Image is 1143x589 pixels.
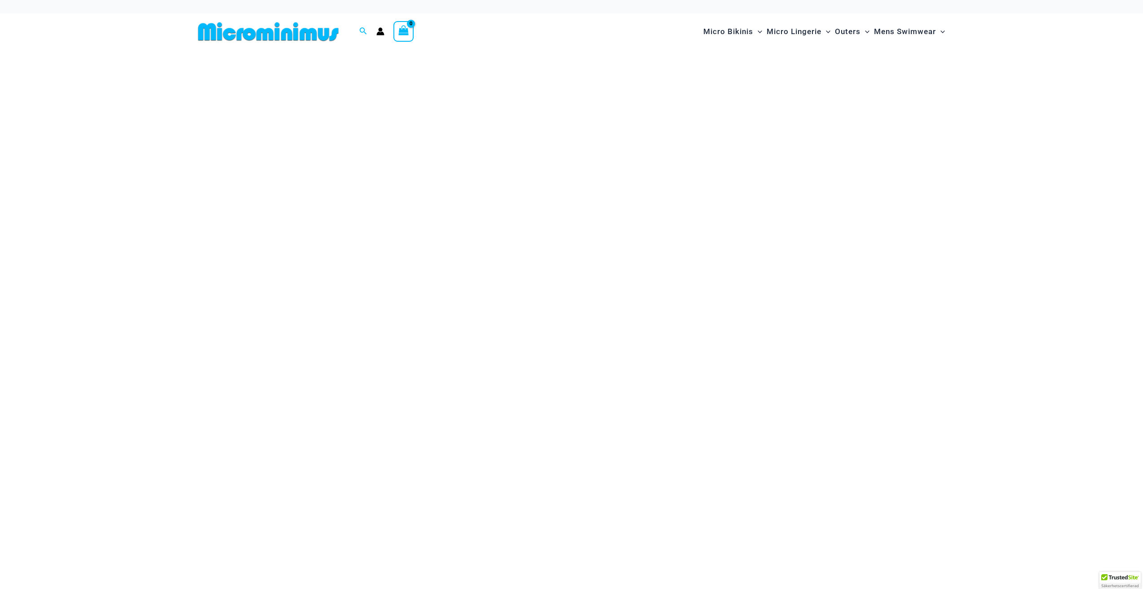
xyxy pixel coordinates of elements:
[700,17,949,47] nav: Site Navigation
[767,20,821,43] span: Micro Lingerie
[833,18,872,45] a: OutersMenu ToggleMenu Toggle
[359,26,367,37] a: Search icon link
[872,18,947,45] a: Mens SwimwearMenu ToggleMenu Toggle
[194,22,342,42] img: MM SHOP LOGO FLAT
[703,20,753,43] span: Micro Bikinis
[753,20,762,43] span: Menu Toggle
[874,20,936,43] span: Mens Swimwear
[936,20,945,43] span: Menu Toggle
[764,18,833,45] a: Micro LingerieMenu ToggleMenu Toggle
[393,21,414,42] a: View Shopping Cart, empty
[821,20,830,43] span: Menu Toggle
[1099,572,1141,589] div: TrustedSite Certified
[376,27,384,35] a: Account icon link
[861,20,869,43] span: Menu Toggle
[835,20,861,43] span: Outers
[701,18,764,45] a: Micro BikinisMenu ToggleMenu Toggle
